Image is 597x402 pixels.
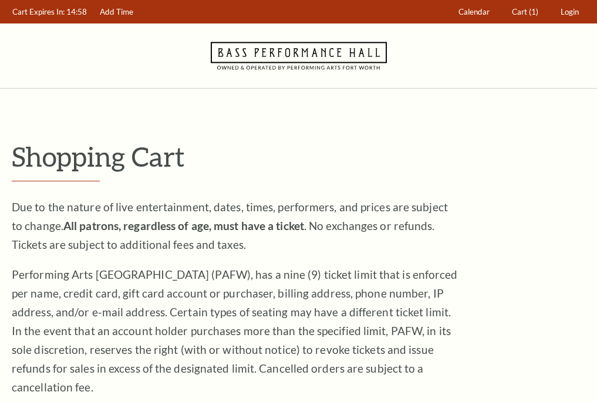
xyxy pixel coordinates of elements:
[66,7,87,16] span: 14:58
[458,7,490,16] span: Calendar
[453,1,495,23] a: Calendar
[12,141,585,171] p: Shopping Cart
[63,219,304,232] strong: All patrons, regardless of age, must have a ticket
[555,1,585,23] a: Login
[561,7,579,16] span: Login
[12,200,448,251] span: Due to the nature of live entertainment, dates, times, performers, and prices are subject to chan...
[12,265,458,397] p: Performing Arts [GEOGRAPHIC_DATA] (PAFW), has a nine (9) ticket limit that is enforced per name, ...
[95,1,139,23] a: Add Time
[512,7,527,16] span: Cart
[529,7,538,16] span: (1)
[12,7,65,16] span: Cart Expires In:
[507,1,544,23] a: Cart (1)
